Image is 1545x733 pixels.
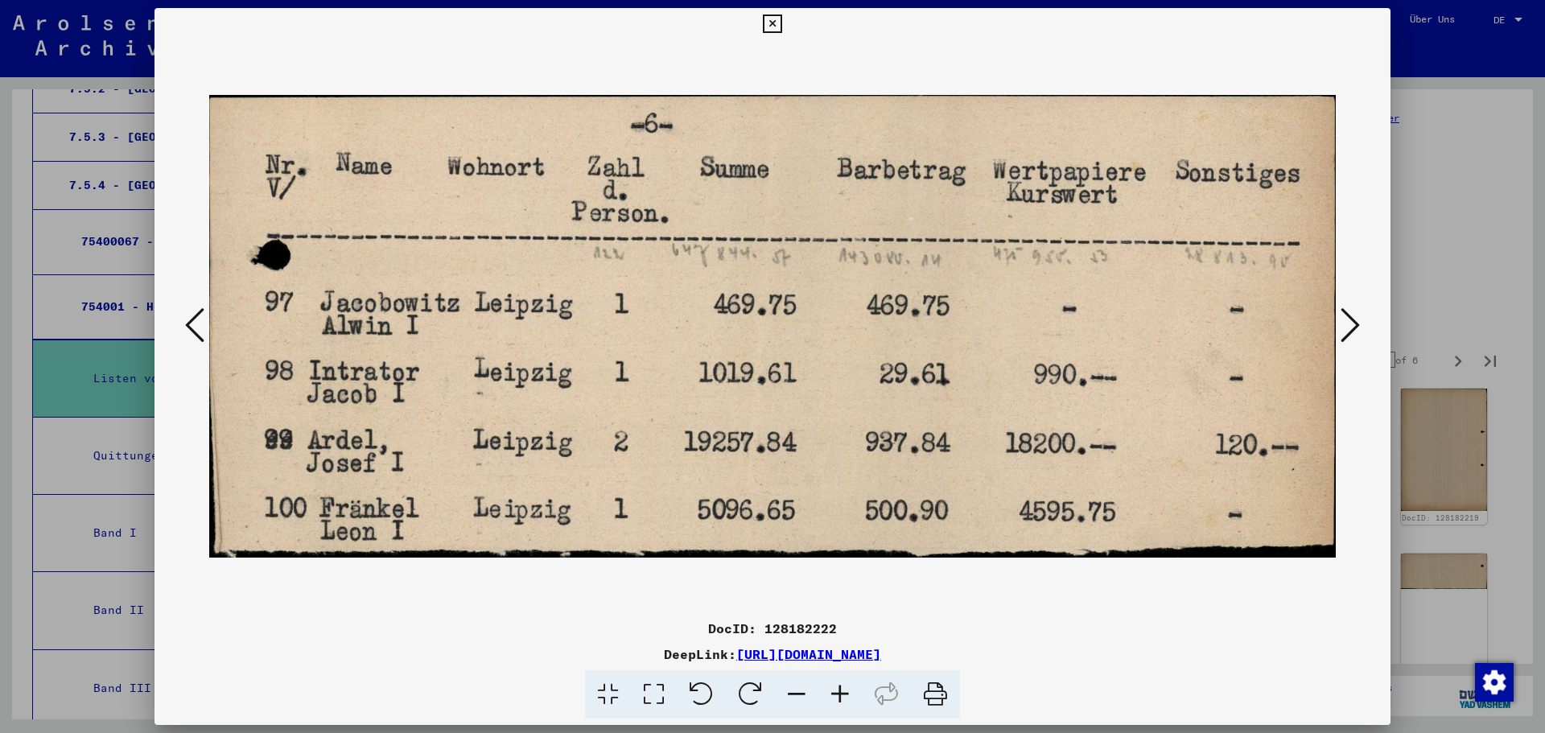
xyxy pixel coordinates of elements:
div: Zustimmung ändern [1474,662,1513,701]
a: [URL][DOMAIN_NAME] [736,646,881,662]
div: DocID: 128182222 [154,619,1390,638]
img: 001.jpg [209,40,1336,612]
img: Zustimmung ändern [1475,663,1514,702]
div: DeepLink: [154,644,1390,664]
